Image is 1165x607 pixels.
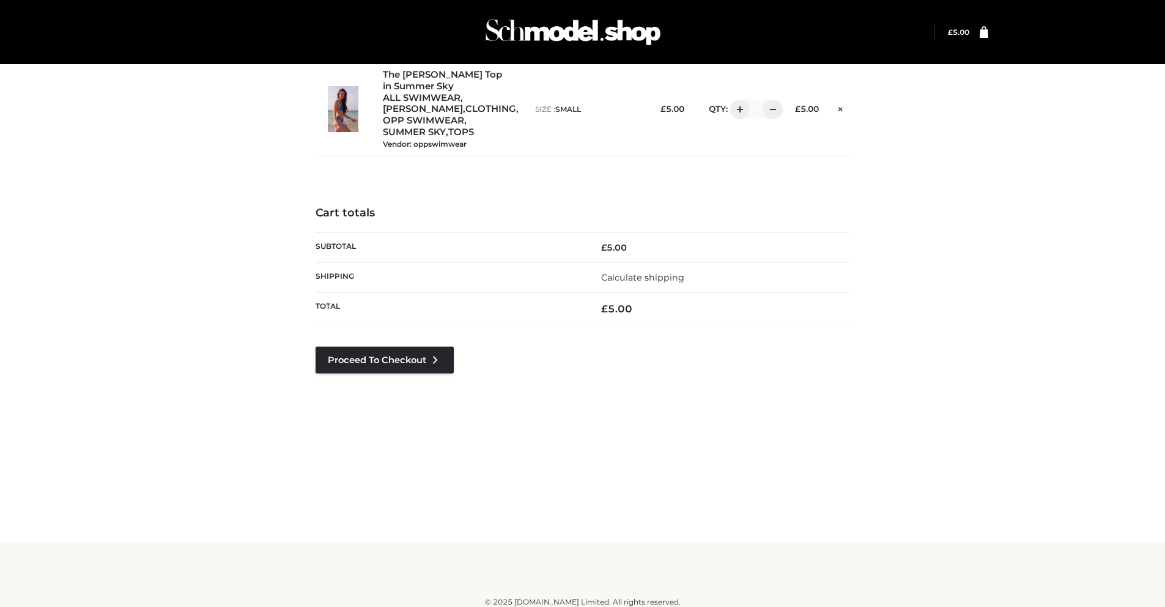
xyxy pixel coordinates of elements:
small: Vendor: oppswimwear [383,139,467,149]
div: QTY: [697,100,774,119]
span: £ [660,104,666,114]
a: Remove this item [831,100,849,116]
p: size : [535,104,640,115]
a: SUMMER SKY [383,127,446,138]
bdi: 5.00 [660,104,684,114]
img: Schmodel Admin 964 [481,8,665,56]
bdi: 5.00 [795,104,819,114]
a: ALL SWIMWEAR [383,92,460,104]
span: £ [795,104,801,114]
a: TOPS [448,127,474,138]
bdi: 5.00 [601,303,632,315]
span: £ [601,242,607,253]
a: OPP SWIMWEAR [383,115,464,127]
a: The [PERSON_NAME] Top in Summer Sky [383,69,509,92]
span: £ [948,28,953,37]
bdi: 5.00 [948,28,969,37]
a: [PERSON_NAME] [383,103,463,115]
h4: Cart totals [316,207,850,220]
div: , , , , , [383,69,523,149]
bdi: 5.00 [601,242,627,253]
span: SMALL [555,105,581,114]
a: Calculate shipping [601,272,684,283]
th: Subtotal [316,232,583,262]
a: Proceed to Checkout [316,347,454,373]
span: £ [601,303,608,315]
a: CLOTHING [465,103,516,115]
a: £5.00 [948,28,969,37]
th: Total [316,293,583,325]
th: Shipping [316,263,583,293]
